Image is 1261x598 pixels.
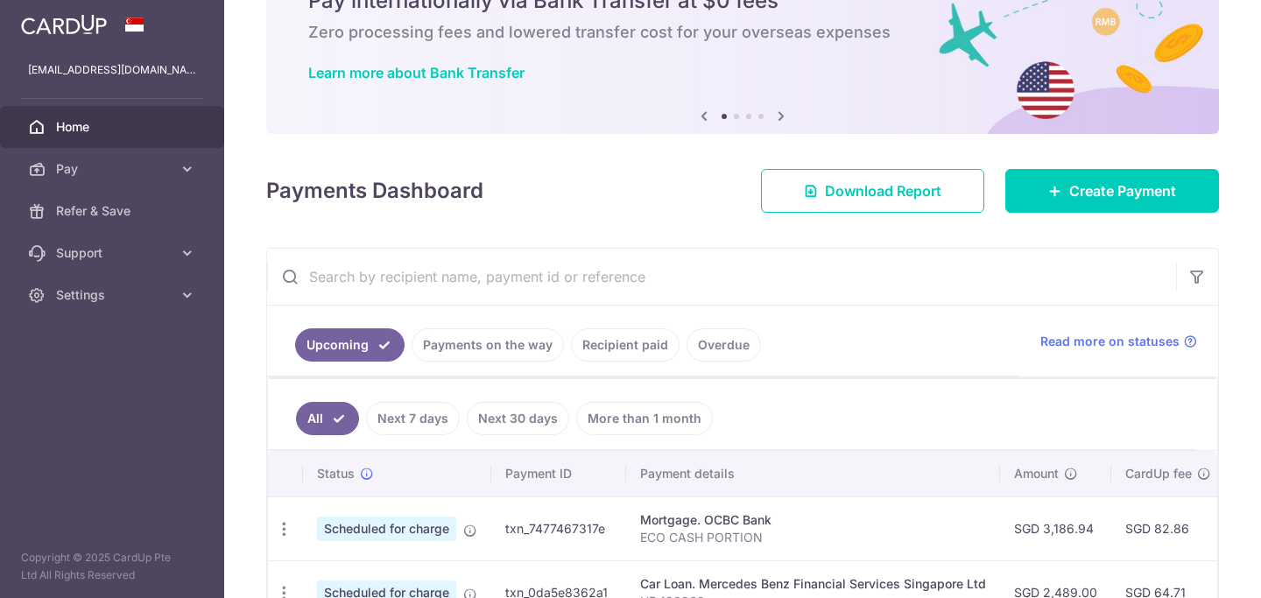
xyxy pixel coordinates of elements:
[1040,333,1197,350] a: Read more on statuses
[761,169,984,213] a: Download Report
[640,529,986,546] p: ECO CASH PORTION
[56,160,172,178] span: Pay
[576,402,713,435] a: More than 1 month
[40,12,76,28] span: Help
[825,180,941,201] span: Download Report
[1040,333,1180,350] span: Read more on statuses
[317,517,456,541] span: Scheduled for charge
[1069,180,1176,201] span: Create Payment
[467,402,569,435] a: Next 30 days
[412,328,564,362] a: Payments on the way
[296,402,359,435] a: All
[56,286,172,304] span: Settings
[308,22,1177,43] h6: Zero processing fees and lowered transfer cost for your overseas expenses
[308,64,525,81] a: Learn more about Bank Transfer
[1005,169,1219,213] a: Create Payment
[366,402,460,435] a: Next 7 days
[21,14,107,35] img: CardUp
[267,249,1176,305] input: Search by recipient name, payment id or reference
[56,202,172,220] span: Refer & Save
[640,511,986,529] div: Mortgage. OCBC Bank
[491,451,626,496] th: Payment ID
[1111,496,1225,560] td: SGD 82.86
[687,328,761,362] a: Overdue
[626,451,1000,496] th: Payment details
[56,118,172,136] span: Home
[56,244,172,262] span: Support
[1125,465,1192,482] span: CardUp fee
[295,328,405,362] a: Upcoming
[28,61,196,79] p: [EMAIL_ADDRESS][DOMAIN_NAME]
[571,328,680,362] a: Recipient paid
[317,465,355,482] span: Status
[1000,496,1111,560] td: SGD 3,186.94
[491,496,626,560] td: txn_7477467317e
[266,175,483,207] h4: Payments Dashboard
[1014,465,1059,482] span: Amount
[640,575,986,593] div: Car Loan. Mercedes Benz Financial Services Singapore Ltd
